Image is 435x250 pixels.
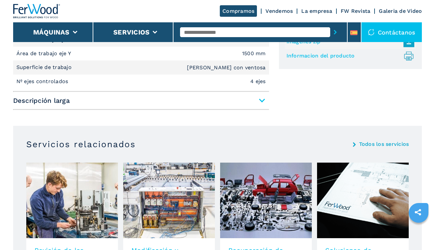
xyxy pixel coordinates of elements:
h3: Servicios relacionados [26,139,136,149]
p: Área de trabajo eje Y [16,50,73,57]
p: Nº ejes controlados [16,78,70,85]
p: Superficie de trabajo [16,64,74,71]
img: image [26,163,118,238]
em: 1500 mm [242,51,266,56]
button: Servicios [113,28,149,36]
div: Contáctanos [361,22,422,42]
a: FW Revista [341,8,371,14]
img: image [317,163,409,238]
img: Ferwood [13,4,60,18]
a: Todos los servicios [359,142,409,147]
a: Compramos [220,5,257,17]
a: sharethis [410,204,426,220]
span: Descripción larga [13,95,269,106]
img: image [123,163,215,238]
em: [PERSON_NAME] con ventosa [187,65,265,70]
a: Galeria de Video [379,8,422,14]
iframe: Chat [407,220,430,245]
a: La empresa [301,8,332,14]
em: 4 ejes [250,79,266,84]
a: Vendemos [265,8,293,14]
em: 4500 mm [241,37,266,42]
img: Contáctanos [368,29,375,35]
button: submit-button [330,25,340,40]
button: Máquinas [33,28,70,36]
div: Descripción breve [13,33,269,89]
img: image [220,163,312,238]
a: Informacion del producto [286,51,411,61]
